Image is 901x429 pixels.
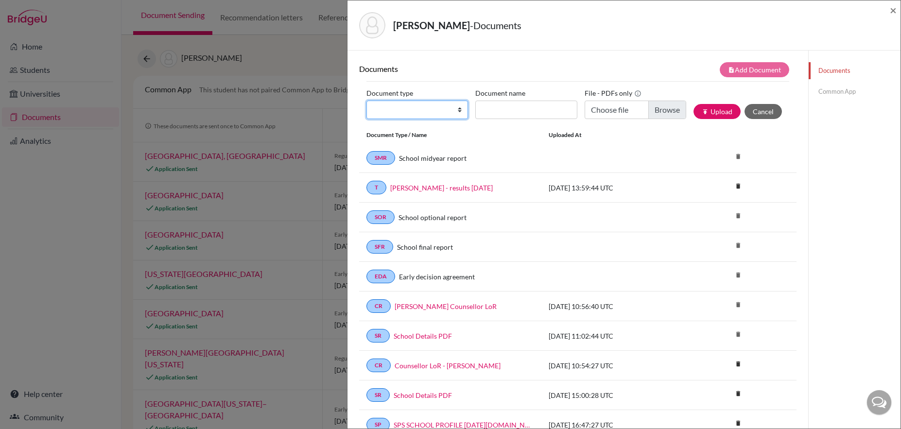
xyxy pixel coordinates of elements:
[809,62,901,79] a: Documents
[585,86,641,101] label: File - PDFs only
[809,83,901,100] a: Common App
[720,62,789,77] button: note_addAdd Document
[399,272,475,282] a: Early decision agreement
[702,108,709,115] i: publish
[395,301,497,311] a: [PERSON_NAME] Counsellor LoR
[359,131,541,139] div: Document Type / Name
[731,238,745,253] i: delete
[731,208,745,223] i: delete
[22,7,42,16] span: Help
[541,301,687,311] div: [DATE] 10:56:40 UTC
[541,183,687,193] div: [DATE] 13:59:44 UTC
[366,181,386,194] a: T
[693,104,741,119] button: publishUpload
[890,3,897,17] span: ×
[470,19,521,31] span: - Documents
[731,358,745,371] a: delete
[731,386,745,401] i: delete
[394,331,452,341] a: School Details PDF
[541,390,687,400] div: [DATE] 15:00:28 UTC
[366,240,393,254] a: SFR
[890,4,897,16] button: Close
[399,153,467,163] a: School midyear report
[366,388,390,402] a: SR
[731,268,745,282] i: delete
[366,299,391,313] a: CR
[366,270,395,283] a: EDA
[366,210,395,224] a: SOR
[731,297,745,312] i: delete
[366,151,395,165] a: SMR
[359,64,578,73] h6: Documents
[541,360,687,371] div: [DATE] 10:54:27 UTC
[731,180,745,193] a: delete
[397,242,453,252] a: School final report
[731,327,745,342] i: delete
[731,357,745,371] i: delete
[366,86,413,101] label: Document type
[731,388,745,401] a: delete
[366,359,391,372] a: CR
[475,86,525,101] label: Document name
[390,183,493,193] a: [PERSON_NAME] - results [DATE]
[728,67,735,73] i: note_add
[745,104,782,119] button: Cancel
[541,331,687,341] div: [DATE] 11:02:44 UTC
[394,390,452,400] a: School Details PDF
[731,179,745,193] i: delete
[395,360,501,371] a: Counsellor LoR - [PERSON_NAME]
[393,19,470,31] strong: [PERSON_NAME]
[366,329,390,343] a: SR
[731,149,745,164] i: delete
[541,131,687,139] div: Uploaded at
[399,212,467,223] a: School optional report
